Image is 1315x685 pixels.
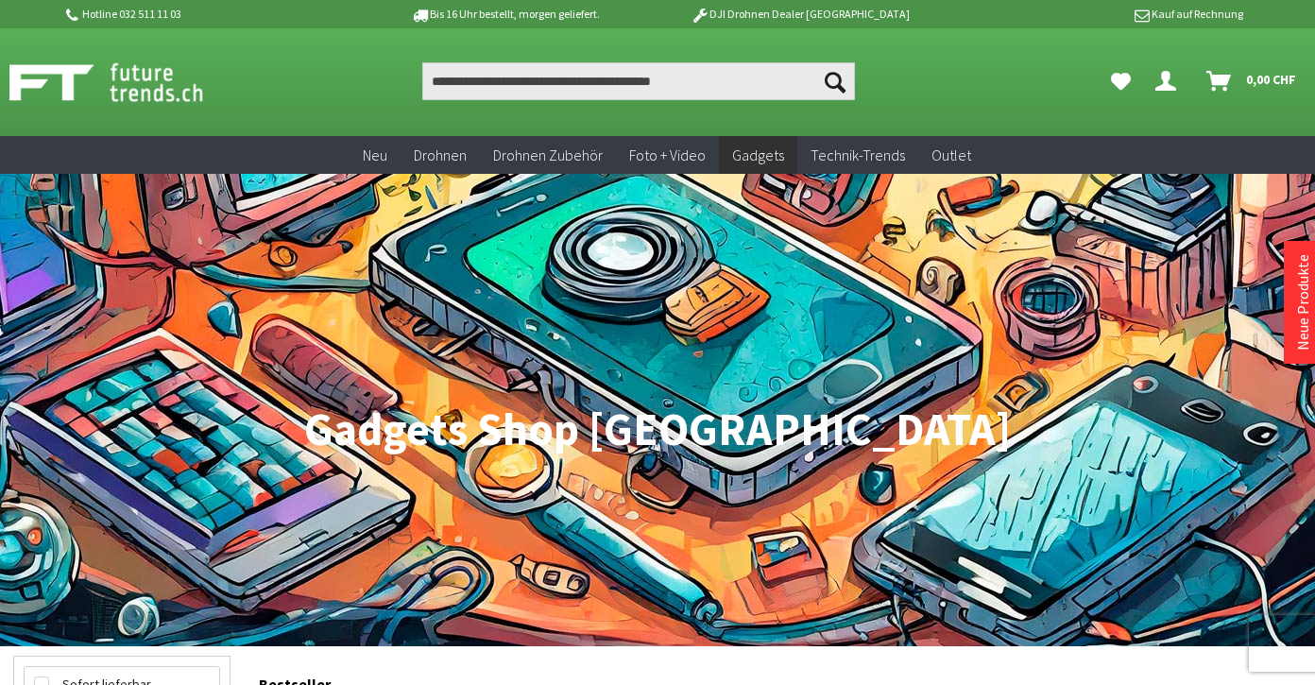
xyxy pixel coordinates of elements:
[1246,64,1296,94] span: 0,00 CHF
[616,136,719,175] a: Foto + Video
[948,3,1242,26] p: Kauf auf Rechnung
[797,136,918,175] a: Technik-Trends
[350,136,401,175] a: Neu
[653,3,948,26] p: DJI Drohnen Dealer [GEOGRAPHIC_DATA]
[401,136,480,175] a: Drohnen
[9,59,245,106] img: Shop Futuretrends - zur Startseite wechseln
[1102,62,1140,100] a: Meine Favoriten
[422,62,855,100] input: Produkt, Marke, Kategorie, EAN, Artikelnummer…
[719,136,797,175] a: Gadgets
[1148,62,1191,100] a: Dein Konto
[811,146,905,164] span: Technik-Trends
[357,3,652,26] p: Bis 16 Uhr bestellt, morgen geliefert.
[1199,62,1306,100] a: Warenkorb
[414,146,467,164] span: Drohnen
[931,146,971,164] span: Outlet
[363,146,387,164] span: Neu
[480,136,616,175] a: Drohnen Zubehör
[1293,254,1312,351] a: Neue Produkte
[815,62,855,100] button: Suchen
[493,146,603,164] span: Drohnen Zubehör
[62,3,357,26] p: Hotline 032 511 11 03
[629,146,706,164] span: Foto + Video
[918,136,984,175] a: Outlet
[732,146,784,164] span: Gadgets
[13,406,1302,454] h1: Gadgets Shop [GEOGRAPHIC_DATA]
